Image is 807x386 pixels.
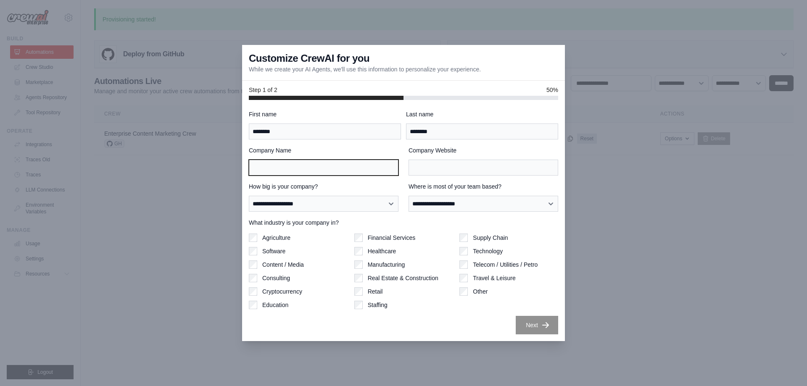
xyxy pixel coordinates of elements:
p: While we create your AI Agents, we'll use this information to personalize your experience. [249,65,481,74]
label: Telecom / Utilities / Petro [473,260,538,269]
h3: Customize CrewAI for you [249,52,369,65]
label: Last name [406,110,558,118]
span: Step 1 of 2 [249,86,277,94]
label: How big is your company? [249,182,398,191]
label: Real Estate & Construction [368,274,438,282]
label: Agriculture [262,234,290,242]
label: Company Name [249,146,398,155]
span: 50% [546,86,558,94]
label: Where is most of your team based? [409,182,558,191]
label: Consulting [262,274,290,282]
label: Financial Services [368,234,416,242]
label: Education [262,301,288,309]
label: Company Website [409,146,558,155]
label: Technology [473,247,503,255]
label: Cryptocurrency [262,287,302,296]
label: Supply Chain [473,234,508,242]
label: Manufacturing [368,260,405,269]
label: Other [473,287,488,296]
button: Next [516,316,558,334]
label: What industry is your company in? [249,218,558,227]
label: Healthcare [368,247,396,255]
label: Content / Media [262,260,304,269]
label: First name [249,110,401,118]
label: Staffing [368,301,388,309]
label: Travel & Leisure [473,274,515,282]
label: Retail [368,287,383,296]
label: Software [262,247,285,255]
